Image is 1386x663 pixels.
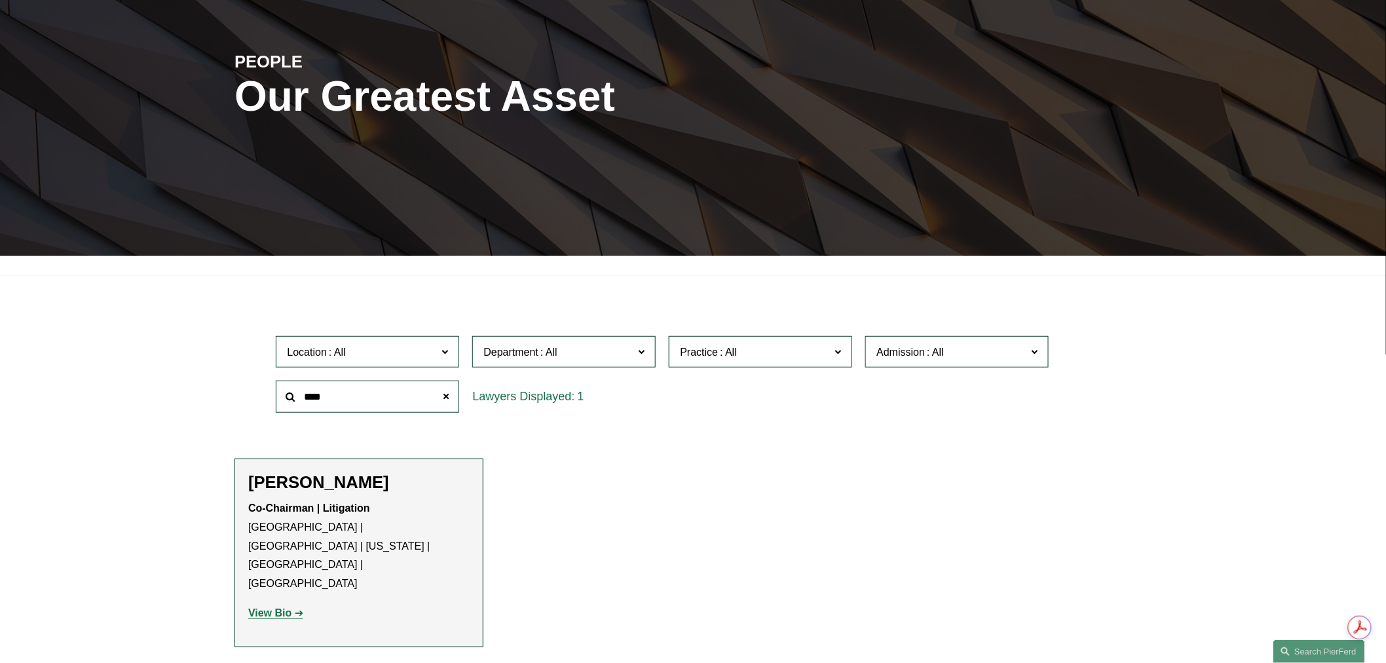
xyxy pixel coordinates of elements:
[1273,640,1365,663] a: Search this site
[248,502,370,514] strong: Co-Chairman | Litigation
[234,73,846,121] h1: Our Greatest Asset
[680,347,718,358] span: Practice
[483,347,538,358] span: Department
[876,347,925,358] span: Admission
[248,607,291,618] strong: View Bio
[248,499,470,594] p: [GEOGRAPHIC_DATA] | [GEOGRAPHIC_DATA] | [US_STATE] | [GEOGRAPHIC_DATA] | [GEOGRAPHIC_DATA]
[234,51,464,72] h4: PEOPLE
[578,390,584,403] span: 1
[287,347,327,358] span: Location
[248,607,303,618] a: View Bio
[248,472,470,493] h2: [PERSON_NAME]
